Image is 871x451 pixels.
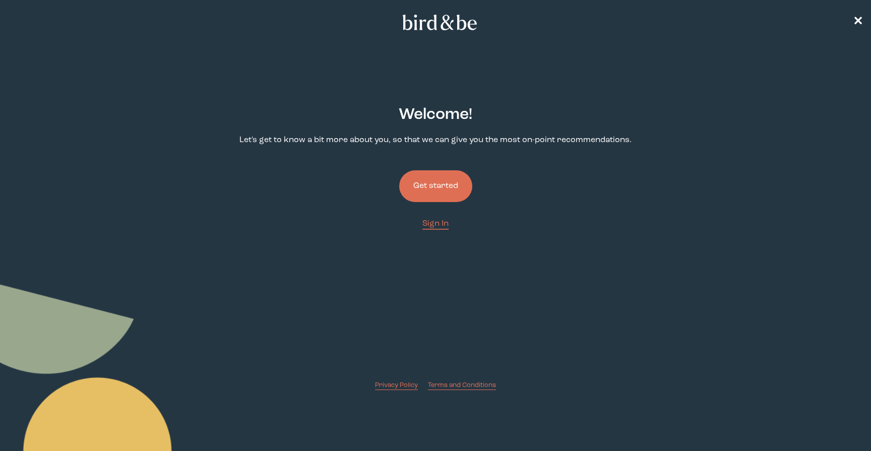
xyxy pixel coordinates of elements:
a: ✕ [853,14,863,31]
a: Get started [399,154,472,218]
p: Let's get to know a bit more about you, so that we can give you the most on-point recommendations. [239,135,632,146]
h2: Welcome ! [399,103,472,126]
span: Sign In [422,220,449,228]
button: Get started [399,170,472,202]
a: Privacy Policy [375,380,418,390]
a: Terms and Conditions [428,380,496,390]
span: Terms and Conditions [428,382,496,389]
span: ✕ [853,16,863,28]
span: Privacy Policy [375,382,418,389]
iframe: Gorgias live chat messenger [821,404,861,441]
a: Sign In [422,218,449,230]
